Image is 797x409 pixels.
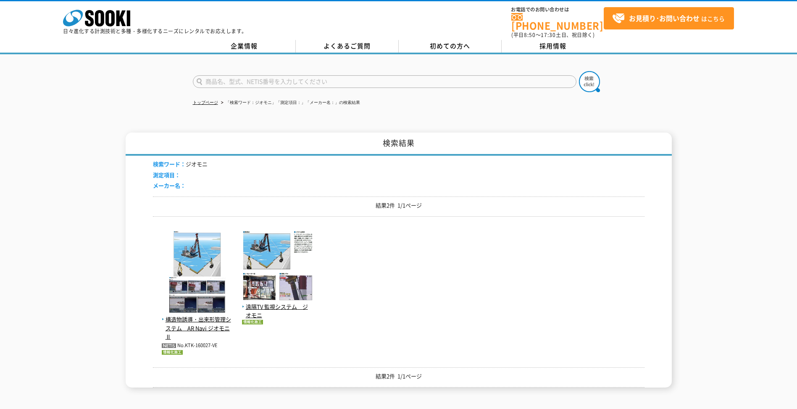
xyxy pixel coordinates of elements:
img: 情報化施工 [242,320,263,324]
li: 「検索ワード：ジオモニ」「測定項目：」「メーカー名：」の検索結果 [219,98,360,107]
span: 検索ワード： [153,160,186,168]
span: (平日 ～ 土日、祝日除く) [511,31,594,39]
a: 構造物誘導・出来形管理システム AR Navi ジオモニⅡ [162,306,233,341]
input: 商品名、型式、NETIS番号を入力してください [193,75,576,88]
p: No.KTK-160027-VE [162,341,233,350]
p: 結果2件 1/1ページ [153,201,644,210]
h1: 検索結果 [126,133,672,156]
a: トップページ [193,100,218,105]
img: 情報化施工 [162,350,183,355]
a: 遠隔TV 監視システム ジオモニ [242,294,313,320]
span: 測定項目： [153,171,180,179]
img: btn_search.png [579,71,600,92]
a: よくあるご質問 [296,40,399,53]
li: ジオモニ [153,160,208,169]
a: 企業情報 [193,40,296,53]
span: メーカー名： [153,181,186,189]
a: [PHONE_NUMBER] [511,13,604,30]
span: 初めての方へ [430,41,470,50]
a: お見積り･お問い合わせはこちら [604,7,734,29]
img: 構造物誘導・出来形管理システム AR Navi ジオモニⅡ [162,231,233,315]
img: 遠隔TV 監視システム ジオモニ [242,231,313,303]
a: 採用情報 [502,40,605,53]
a: 初めての方へ [399,40,502,53]
span: 構造物誘導・出来形管理システム AR Navi ジオモニⅡ [162,315,233,341]
span: はこちら [612,12,725,25]
span: お電話でのお問い合わせは [511,7,604,12]
span: 8:50 [524,31,536,39]
strong: お見積り･お問い合わせ [629,13,700,23]
p: 結果2件 1/1ページ [153,372,644,381]
span: 遠隔TV 監視システム ジオモニ [242,303,313,320]
span: 17:30 [541,31,556,39]
p: 日々進化する計測技術と多種・多様化するニーズにレンタルでお応えします。 [63,29,247,34]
